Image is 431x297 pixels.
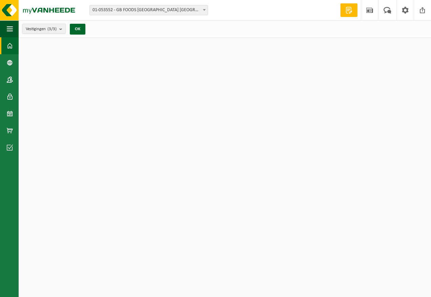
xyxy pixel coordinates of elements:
button: Vestigingen(3/3) [22,24,66,34]
span: Vestigingen [26,24,57,34]
count: (3/3) [47,27,57,31]
span: 01-053552 - GB FOODS BELGIUM NV - PUURS-SINT-AMANDS [89,5,208,15]
button: OK [70,24,85,35]
span: 01-053552 - GB FOODS BELGIUM NV - PUURS-SINT-AMANDS [90,5,208,15]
